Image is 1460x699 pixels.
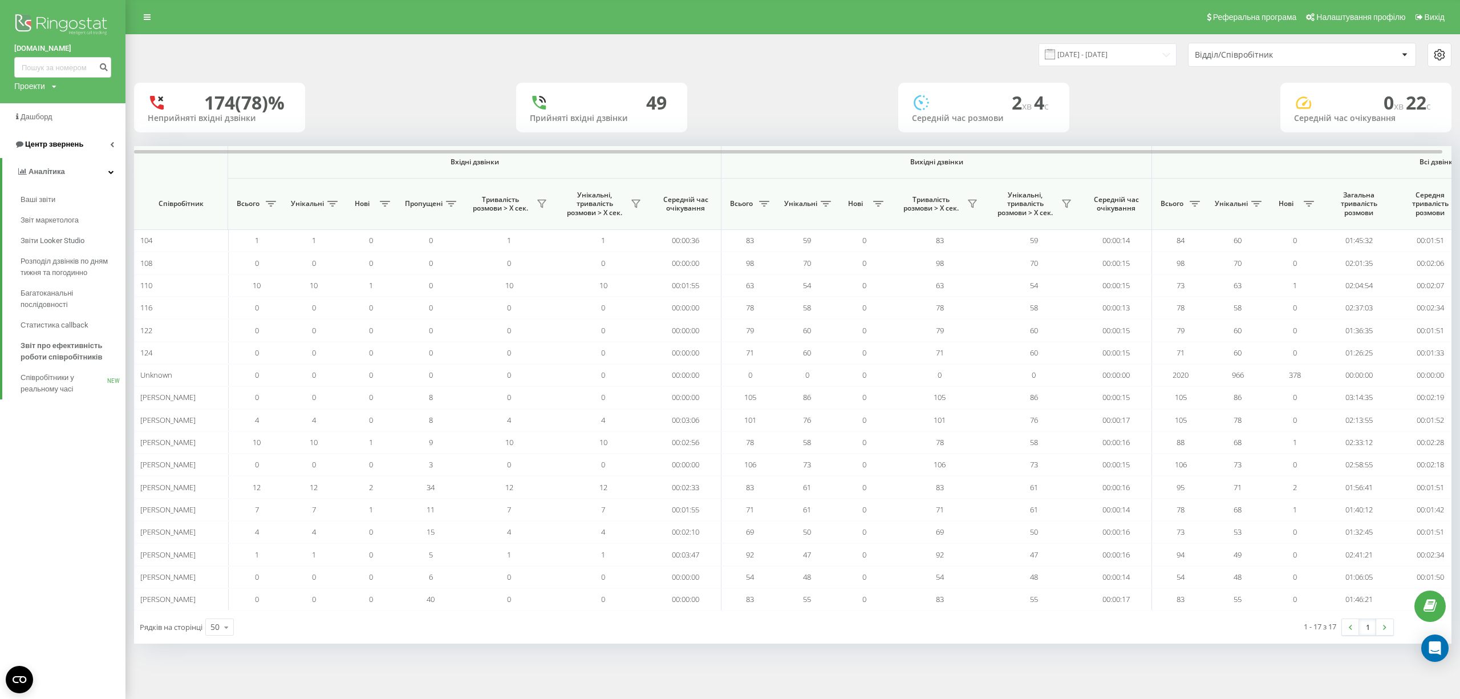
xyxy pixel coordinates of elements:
span: 4 [312,415,316,425]
span: Звіти Looker Studio [21,235,84,247]
td: 00:00:00 [1081,364,1152,386]
span: 106 [934,459,946,470]
span: Унікальні [1215,199,1248,208]
a: Статистика callback [21,315,125,336]
td: 02:01:35 [1323,252,1394,274]
span: 61 [1030,482,1038,492]
span: 63 [746,280,754,290]
td: 00:00:17 [1081,409,1152,431]
span: 1 [1293,280,1297,290]
span: 108 [140,258,152,268]
span: Середній час очікування [659,195,712,213]
span: 79 [746,325,754,336]
span: 86 [803,392,811,402]
span: 1 [507,235,511,245]
span: 0 [369,459,373,470]
span: [PERSON_NAME] [140,415,196,425]
span: 78 [746,437,754,447]
span: 54 [803,280,811,290]
span: Нові [348,199,376,208]
span: c [1426,100,1431,112]
span: 0 [862,437,866,447]
span: 0 [1293,302,1297,313]
span: 2020 [1173,370,1189,380]
span: 60 [803,348,811,358]
a: Багатоканальні послідовності [21,283,125,315]
span: 0 [862,348,866,358]
span: 0 [507,392,511,402]
span: Тривалість розмови > Х сек. [468,195,533,213]
span: 2 [1293,482,1297,492]
span: Співробітник [144,199,218,208]
input: Пошук за номером [14,57,111,78]
span: 0 [601,348,605,358]
span: 2 [1012,90,1034,115]
span: 101 [744,415,756,425]
span: 0 [507,370,511,380]
td: 00:02:56 [650,431,721,454]
td: 00:00:00 [650,319,721,341]
span: [PERSON_NAME] [140,392,196,402]
a: 1 [1359,619,1376,635]
span: 78 [936,302,944,313]
span: 83 [746,482,754,492]
span: 9 [429,437,433,447]
span: 98 [936,258,944,268]
div: Open Intercom Messenger [1421,635,1449,662]
span: 1 [369,437,373,447]
span: 60 [1234,325,1242,336]
span: 70 [803,258,811,268]
span: Середня тривалість розмови [1403,191,1457,217]
span: 105 [744,392,756,402]
span: 0 [862,392,866,402]
span: Дашборд [21,112,52,121]
span: 0 [507,325,511,336]
div: Середній час очікування [1294,114,1438,123]
span: Пропущені [405,199,443,208]
span: 58 [803,437,811,447]
span: 105 [934,392,946,402]
span: 0 [748,370,752,380]
span: 0 [1293,415,1297,425]
span: 0 [1293,348,1297,358]
td: 02:04:54 [1323,274,1394,297]
span: Unknown [140,370,172,380]
td: 02:37:03 [1323,297,1394,319]
div: Середній час розмови [912,114,1056,123]
span: 0 [429,280,433,290]
span: 60 [1234,235,1242,245]
span: 4 [507,415,511,425]
span: Реферальна програма [1213,13,1297,22]
td: 00:00:15 [1081,386,1152,409]
span: 8 [429,392,433,402]
span: 83 [936,482,944,492]
span: 0 [429,325,433,336]
span: 59 [803,235,811,245]
span: 0 [369,302,373,313]
span: 79 [936,325,944,336]
span: 12 [253,482,261,492]
span: 54 [1030,280,1038,290]
span: Статистика callback [21,320,88,331]
span: 4 [601,415,605,425]
span: 98 [1177,258,1185,268]
span: 2 [369,482,373,492]
span: Вихідні дзвінки [748,157,1125,167]
span: Тривалість розмови > Х сек. [898,195,964,213]
span: 0 [601,459,605,470]
td: 00:00:14 [1081,499,1152,521]
span: 78 [936,437,944,447]
span: 73 [1177,280,1185,290]
td: 00:00:13 [1081,297,1152,319]
span: 84 [1177,235,1185,245]
span: 0 [255,370,259,380]
span: 0 [1293,258,1297,268]
span: 0 [862,482,866,492]
span: 0 [938,370,942,380]
span: 4 [1034,90,1049,115]
span: 71 [1177,348,1185,358]
span: 0 [369,370,373,380]
span: 71 [746,348,754,358]
span: 0 [862,280,866,290]
span: 0 [312,258,316,268]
